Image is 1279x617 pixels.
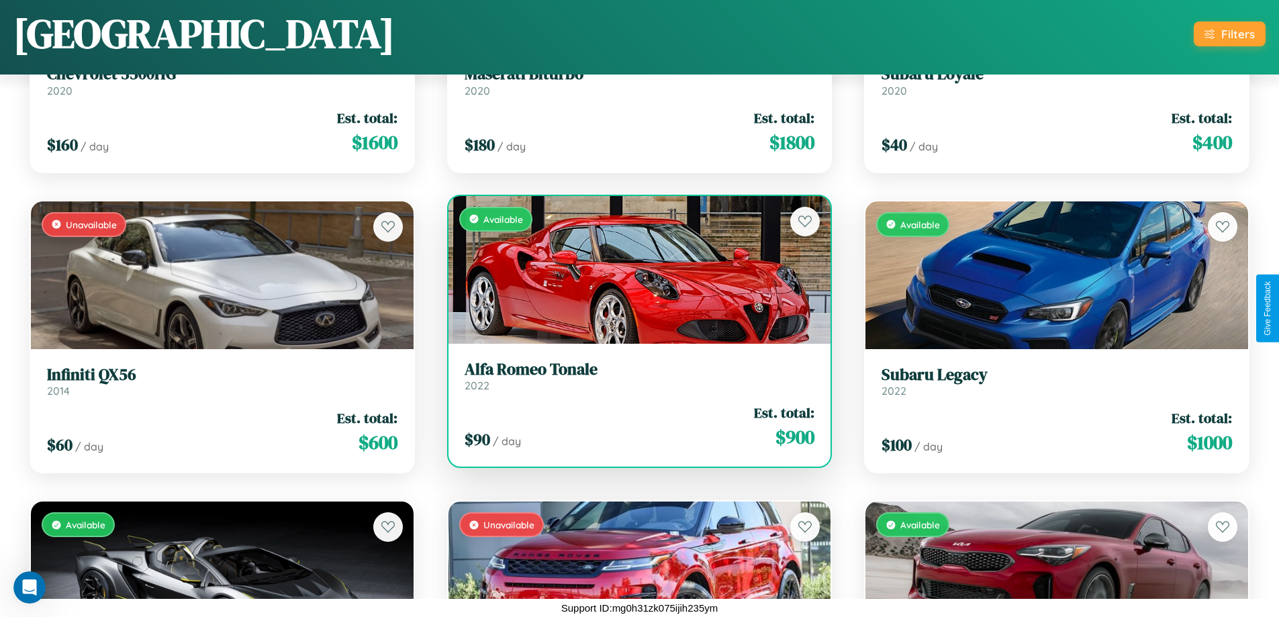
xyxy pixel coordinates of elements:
a: Maserati Biturbo2020 [465,64,815,97]
span: $ 90 [465,428,490,450]
span: / day [914,440,943,453]
span: $ 60 [47,434,73,456]
span: 2020 [882,84,907,97]
span: Est. total: [754,403,814,422]
span: 2020 [465,84,490,97]
span: $ 600 [359,429,397,456]
span: $ 900 [775,424,814,450]
h3: Subaru Legacy [882,365,1232,385]
span: $ 1800 [769,129,814,156]
span: 2014 [47,384,70,397]
span: $ 160 [47,134,78,156]
a: Chevrolet 3500HG2020 [47,64,397,97]
h3: Infiniti QX56 [47,365,397,385]
span: $ 100 [882,434,912,456]
span: 2022 [882,384,906,397]
span: Est. total: [1172,108,1232,128]
span: Unavailable [66,219,117,230]
span: $ 180 [465,134,495,156]
span: $ 1000 [1187,429,1232,456]
h1: [GEOGRAPHIC_DATA] [13,6,395,61]
p: Support ID: mg0h31zk075ijih235ym [561,599,718,617]
span: $ 40 [882,134,907,156]
h3: Chevrolet 3500HG [47,64,397,84]
a: Infiniti QX562014 [47,365,397,398]
span: / day [81,140,109,153]
div: Filters [1221,27,1255,41]
a: Subaru Loyale2020 [882,64,1232,97]
span: 2022 [465,379,489,392]
span: $ 400 [1192,129,1232,156]
span: 2020 [47,84,73,97]
button: Filters [1194,21,1266,46]
span: $ 1600 [352,129,397,156]
h3: Maserati Biturbo [465,64,815,84]
span: Available [900,219,940,230]
span: / day [910,140,938,153]
h3: Subaru Loyale [882,64,1232,84]
span: Unavailable [483,519,534,530]
span: / day [493,434,521,448]
span: Est. total: [1172,408,1232,428]
iframe: Intercom live chat [13,571,46,604]
span: Est. total: [337,108,397,128]
span: Est. total: [337,408,397,428]
span: Available [66,519,105,530]
a: Subaru Legacy2022 [882,365,1232,398]
a: Alfa Romeo Tonale2022 [465,360,815,393]
span: Est. total: [754,108,814,128]
span: Available [483,213,523,225]
span: Available [900,519,940,530]
div: Give Feedback [1263,281,1272,336]
h3: Alfa Romeo Tonale [465,360,815,379]
span: / day [498,140,526,153]
span: / day [75,440,103,453]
